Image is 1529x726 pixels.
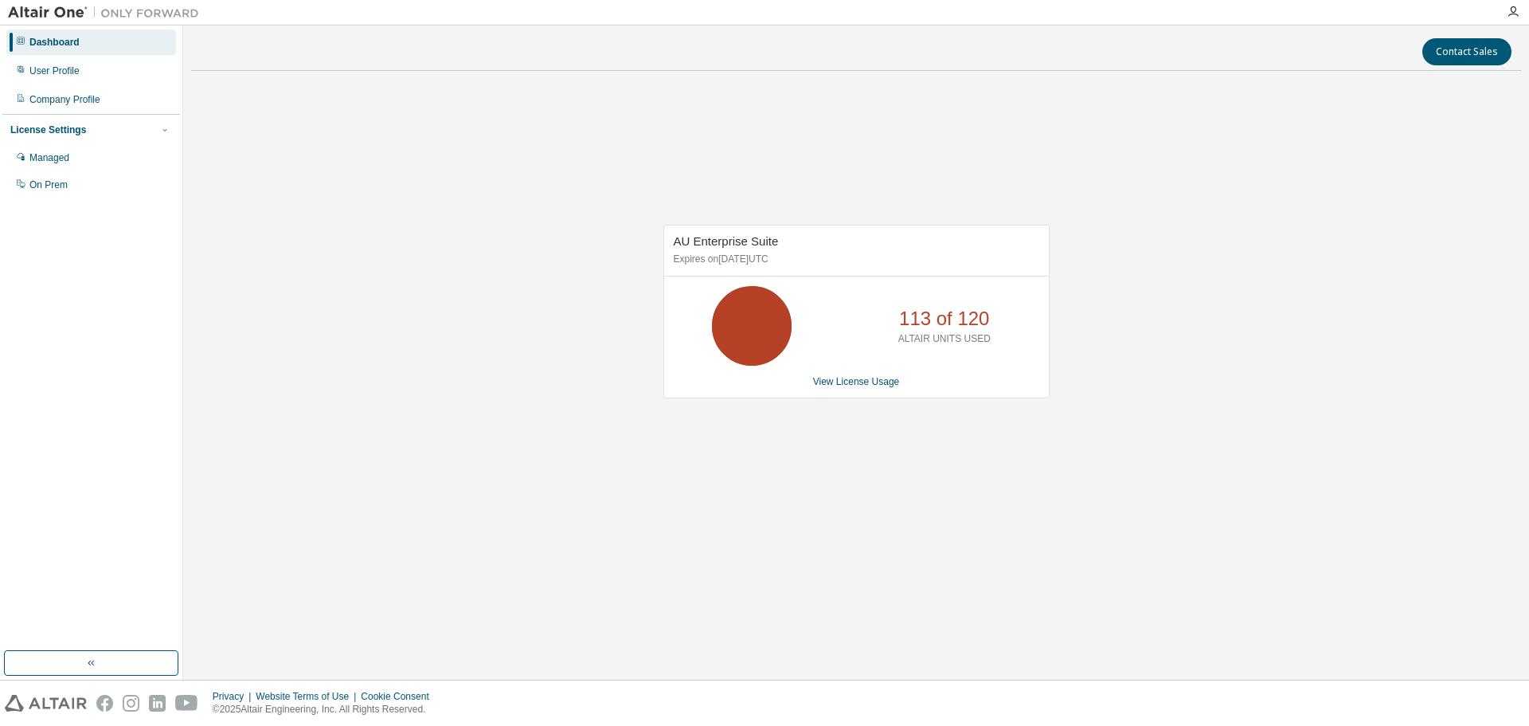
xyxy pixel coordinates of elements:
div: Company Profile [29,93,100,106]
div: User Profile [29,65,80,77]
div: Managed [29,151,69,164]
p: ALTAIR UNITS USED [898,332,991,346]
p: © 2025 Altair Engineering, Inc. All Rights Reserved. [213,703,439,716]
img: facebook.svg [96,695,113,712]
div: Privacy [213,690,256,703]
img: youtube.svg [175,695,198,712]
div: Dashboard [29,36,80,49]
img: Altair One [8,5,207,21]
p: Expires on [DATE] UTC [674,253,1035,266]
div: License Settings [10,124,86,136]
img: linkedin.svg [149,695,166,712]
span: AU Enterprise Suite [674,234,779,248]
a: View License Usage [813,376,900,387]
img: altair_logo.svg [5,695,87,712]
div: Cookie Consent [361,690,438,703]
button: Contact Sales [1422,38,1511,65]
img: instagram.svg [123,695,139,712]
div: Website Terms of Use [256,690,361,703]
p: 113 of 120 [899,305,989,332]
div: On Prem [29,179,68,191]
